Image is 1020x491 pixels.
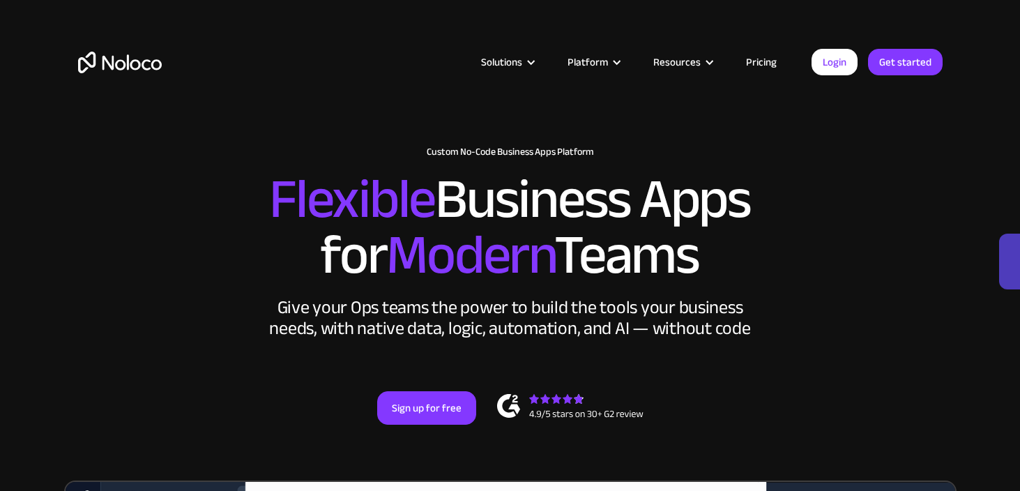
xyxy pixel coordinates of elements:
div: Solutions [464,53,550,71]
a: home [78,52,162,73]
div: Give your Ops teams the power to build the tools your business needs, with native data, logic, au... [266,297,754,339]
h1: Custom No-Code Business Apps Platform [78,146,943,158]
a: Login [812,49,858,75]
div: Resources [653,53,701,71]
div: Platform [550,53,636,71]
div: Resources [636,53,729,71]
div: Platform [568,53,608,71]
h2: Business Apps for Teams [78,172,943,283]
span: Flexible [269,147,435,251]
span: Modern [386,203,554,307]
a: Get started [868,49,943,75]
a: Sign up for free [377,391,476,425]
div: Solutions [481,53,522,71]
a: Pricing [729,53,794,71]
